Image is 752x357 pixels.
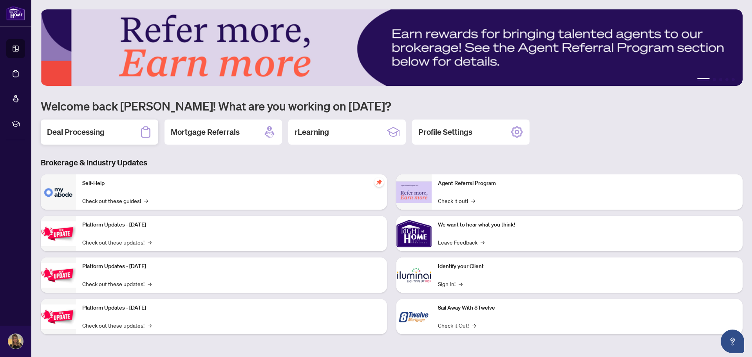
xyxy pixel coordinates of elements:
[41,157,743,168] h3: Brokerage & Industry Updates
[438,262,736,271] p: Identify your Client
[82,238,152,246] a: Check out these updates!→
[396,257,432,293] img: Identify your Client
[41,221,76,246] img: Platform Updates - July 21, 2025
[396,216,432,251] img: We want to hear what you think!
[295,127,329,138] h2: rLearning
[41,98,743,113] h1: Welcome back [PERSON_NAME]! What are you working on [DATE]?
[47,127,105,138] h2: Deal Processing
[471,196,475,205] span: →
[438,196,475,205] a: Check it out!→
[82,196,148,205] a: Check out these guides!→
[697,78,710,81] button: 1
[82,279,152,288] a: Check out these updates!→
[144,196,148,205] span: →
[418,127,472,138] h2: Profile Settings
[82,304,381,312] p: Platform Updates - [DATE]
[6,6,25,20] img: logo
[41,174,76,210] img: Self-Help
[82,321,152,330] a: Check out these updates!→
[8,334,23,349] img: Profile Icon
[82,221,381,229] p: Platform Updates - [DATE]
[148,238,152,246] span: →
[472,321,476,330] span: →
[374,178,384,187] span: pushpin
[41,263,76,288] img: Platform Updates - July 8, 2025
[459,279,463,288] span: →
[148,321,152,330] span: →
[82,179,381,188] p: Self-Help
[732,78,735,81] button: 5
[725,78,728,81] button: 4
[396,299,432,334] img: Sail Away With 8Twelve
[396,181,432,203] img: Agent Referral Program
[481,238,484,246] span: →
[171,127,240,138] h2: Mortgage Referrals
[438,304,736,312] p: Sail Away With 8Twelve
[719,78,722,81] button: 3
[82,262,381,271] p: Platform Updates - [DATE]
[438,321,476,330] a: Check it Out!→
[148,279,152,288] span: →
[713,78,716,81] button: 2
[41,9,743,86] img: Slide 0
[721,330,744,353] button: Open asap
[438,238,484,246] a: Leave Feedback→
[438,221,736,229] p: We want to hear what you think!
[438,279,463,288] a: Sign In!→
[438,179,736,188] p: Agent Referral Program
[41,304,76,329] img: Platform Updates - June 23, 2025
